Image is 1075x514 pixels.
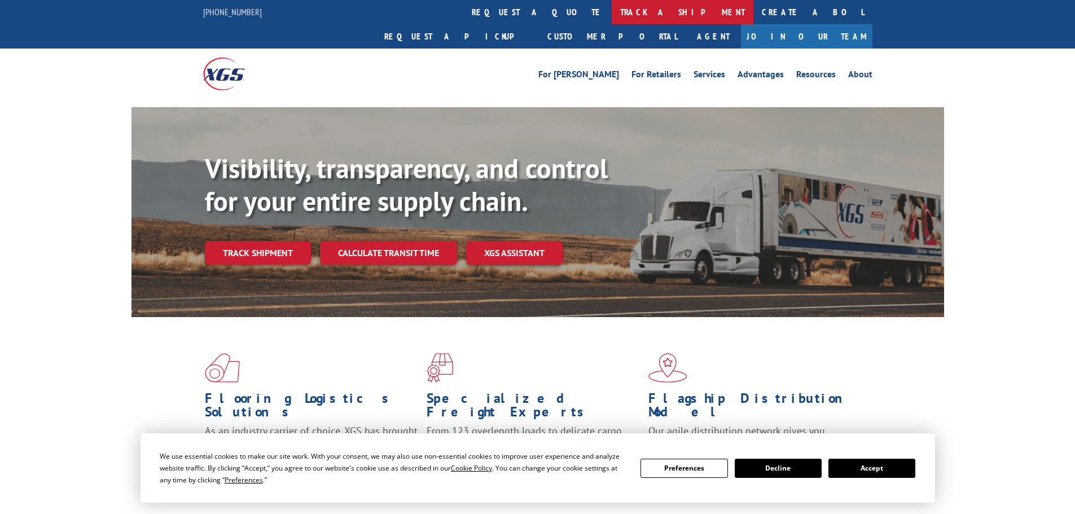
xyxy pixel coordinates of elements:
a: Customer Portal [539,24,686,49]
img: xgs-icon-focused-on-flooring-red [427,353,453,383]
h1: Specialized Freight Experts [427,392,640,424]
a: Advantages [738,70,784,82]
div: We use essential cookies to make our site work. With your consent, we may also use non-essential ... [160,450,627,486]
p: From 123 overlength loads to delicate cargo, our experienced staff knows the best way to move you... [427,424,640,475]
b: Visibility, transparency, and control for your entire supply chain. [205,151,608,218]
h1: Flagship Distribution Model [648,392,862,424]
a: Join Our Team [741,24,872,49]
a: For Retailers [631,70,681,82]
span: Preferences [225,475,263,485]
a: XGS ASSISTANT [466,241,563,265]
a: Request a pickup [376,24,539,49]
a: Services [694,70,725,82]
button: Preferences [640,459,727,478]
a: Track shipment [205,241,311,265]
img: xgs-icon-flagship-distribution-model-red [648,353,687,383]
a: Calculate transit time [320,241,457,265]
div: Cookie Consent Prompt [141,433,935,503]
a: Agent [686,24,741,49]
a: About [848,70,872,82]
span: Cookie Policy [451,463,492,473]
span: Our agile distribution network gives you nationwide inventory management on demand. [648,424,856,451]
a: Resources [796,70,836,82]
button: Decline [735,459,822,478]
img: xgs-icon-total-supply-chain-intelligence-red [205,353,240,383]
span: As an industry carrier of choice, XGS has brought innovation and dedication to flooring logistics... [205,424,418,464]
h1: Flooring Logistics Solutions [205,392,418,424]
button: Accept [828,459,915,478]
a: For [PERSON_NAME] [538,70,619,82]
a: [PHONE_NUMBER] [203,6,262,17]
